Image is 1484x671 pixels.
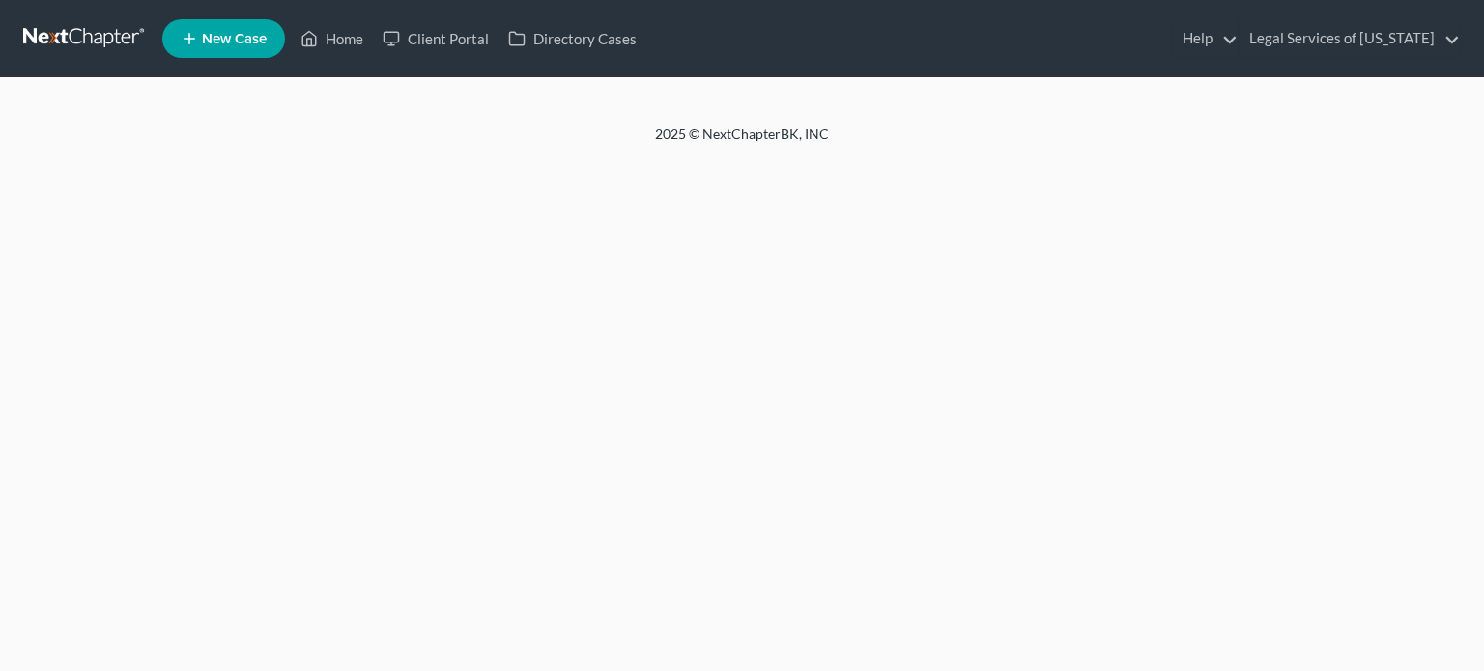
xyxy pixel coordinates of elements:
a: Home [291,21,373,56]
a: Directory Cases [499,21,646,56]
div: 2025 © NextChapterBK, INC [191,125,1293,159]
new-legal-case-button: New Case [162,19,285,58]
a: Client Portal [373,21,499,56]
a: Legal Services of [US_STATE] [1240,21,1460,56]
a: Help [1173,21,1238,56]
